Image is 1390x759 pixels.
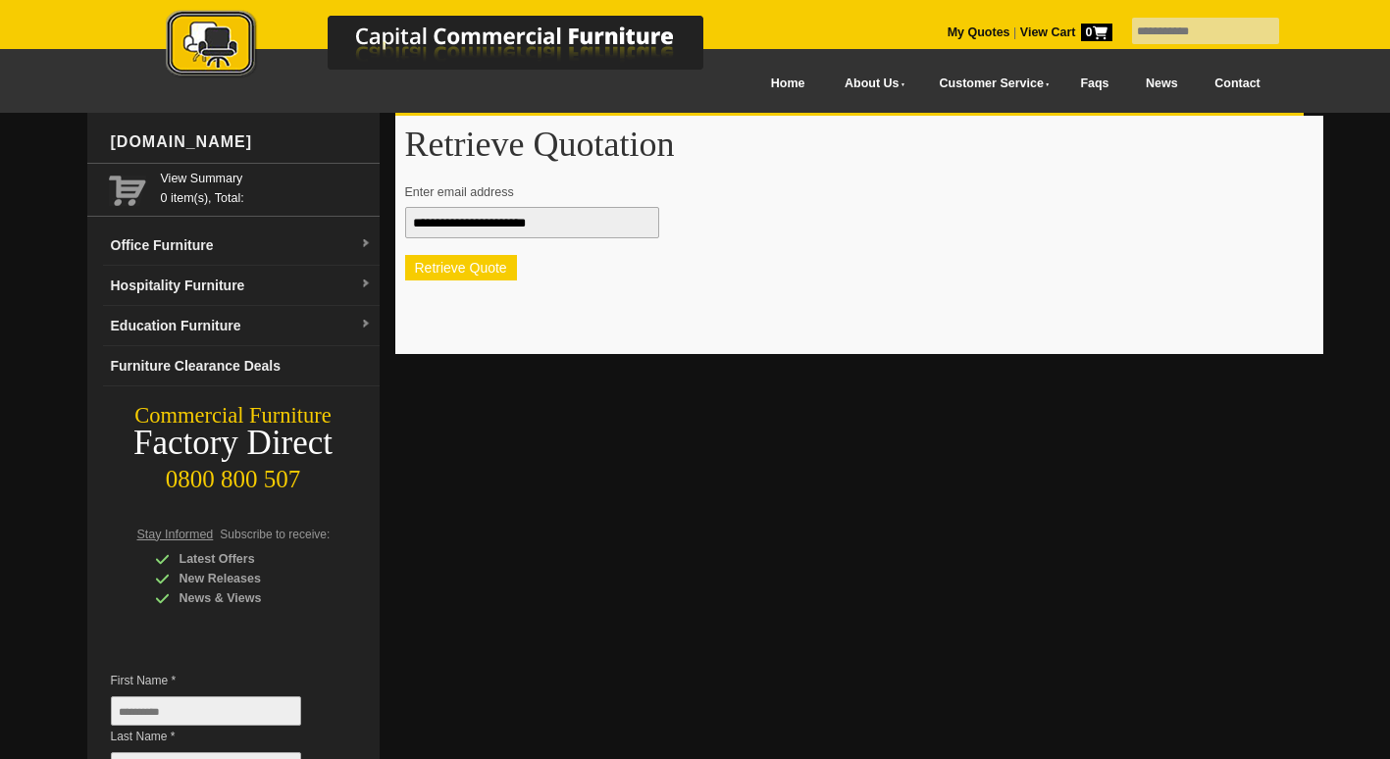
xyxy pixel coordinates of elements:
span: Stay Informed [137,528,214,541]
a: My Quotes [948,25,1010,39]
a: News [1127,62,1196,106]
div: [DOMAIN_NAME] [103,113,380,172]
input: First Name * [111,696,301,726]
strong: View Cart [1020,25,1112,39]
span: Last Name * [111,727,331,746]
span: First Name * [111,671,331,690]
div: Factory Direct [87,430,380,457]
h1: Retrieve Quotation [405,126,1313,163]
a: View Cart0 [1016,25,1111,39]
img: dropdown [360,238,372,250]
a: Education Furnituredropdown [103,306,380,346]
a: Customer Service [917,62,1061,106]
a: About Us [823,62,917,106]
div: News & Views [155,588,341,608]
span: Subscribe to receive: [220,528,330,541]
a: View Summary [161,169,372,188]
div: New Releases [155,569,341,588]
a: Office Furnituredropdown [103,226,380,266]
img: Capital Commercial Furniture Logo [112,10,798,81]
div: Commercial Furniture [87,402,380,430]
img: dropdown [360,319,372,330]
a: Contact [1196,62,1278,106]
a: Furniture Clearance Deals [103,346,380,386]
span: 0 [1081,24,1112,41]
span: 0 item(s), Total: [161,169,372,205]
img: dropdown [360,278,372,290]
button: Retrieve Quote [405,255,517,280]
a: Faqs [1062,62,1128,106]
div: 0800 800 507 [87,456,380,493]
a: Hospitality Furnituredropdown [103,266,380,306]
div: Latest Offers [155,549,341,569]
a: Capital Commercial Furniture Logo [112,10,798,87]
p: Enter email address [405,182,1295,202]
